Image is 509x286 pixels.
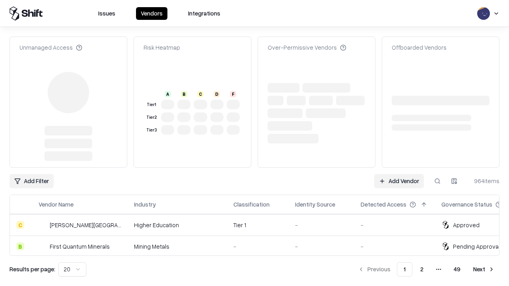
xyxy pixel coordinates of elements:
[39,200,74,209] div: Vendor Name
[10,174,54,188] button: Add Filter
[268,43,346,52] div: Over-Permissive Vendors
[183,7,225,20] button: Integrations
[50,221,121,229] div: [PERSON_NAME][GEOGRAPHIC_DATA]
[233,221,282,229] div: Tier 1
[214,91,220,97] div: D
[134,242,221,251] div: Mining Metals
[233,200,270,209] div: Classification
[19,43,82,52] div: Unmanaged Access
[181,91,187,97] div: B
[39,242,47,250] img: First Quantum Minerals
[165,91,171,97] div: A
[295,242,348,251] div: -
[447,262,467,276] button: 49
[134,221,221,229] div: Higher Education
[10,265,55,273] p: Results per page:
[16,242,24,250] div: B
[295,221,348,229] div: -
[145,101,158,108] div: Tier 1
[39,221,47,229] img: Reichman University
[353,262,499,276] nav: pagination
[397,262,412,276] button: 1
[233,242,282,251] div: -
[414,262,430,276] button: 2
[468,177,499,185] div: 964 items
[295,200,335,209] div: Identity Source
[93,7,120,20] button: Issues
[392,43,447,52] div: Offboarded Vendors
[16,221,24,229] div: C
[453,221,480,229] div: Approved
[230,91,236,97] div: F
[197,91,204,97] div: C
[145,114,158,121] div: Tier 2
[144,43,180,52] div: Risk Heatmap
[136,7,167,20] button: Vendors
[134,200,156,209] div: Industry
[361,242,429,251] div: -
[468,262,499,276] button: Next
[453,242,500,251] div: Pending Approval
[374,174,424,188] a: Add Vendor
[361,221,429,229] div: -
[441,200,492,209] div: Governance Status
[145,127,158,133] div: Tier 3
[361,200,406,209] div: Detected Access
[50,242,110,251] div: First Quantum Minerals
